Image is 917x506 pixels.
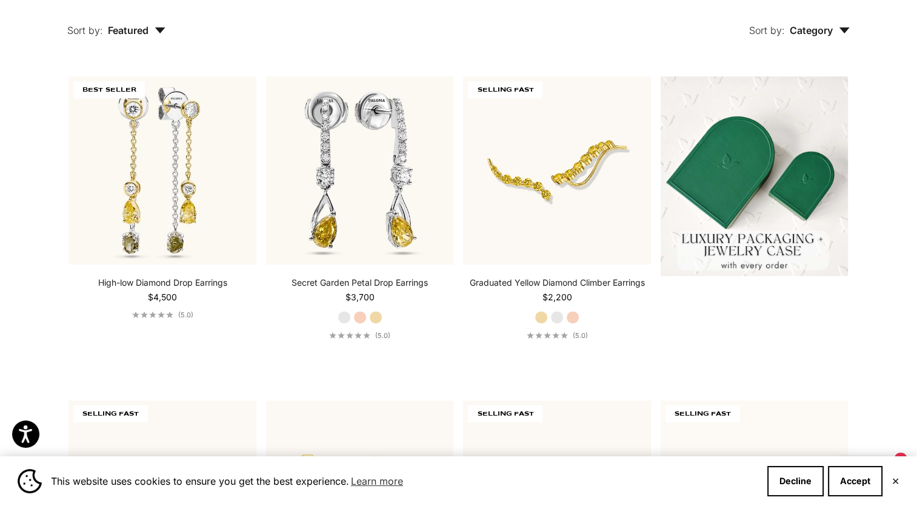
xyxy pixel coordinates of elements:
[51,472,758,490] span: This website uses cookies to ensure you get the best experience.
[98,277,227,289] a: High-low Diamond Drop Earrings
[527,331,588,340] a: 5.0 out of 5.0 stars(5.0)
[132,311,173,318] div: 5.0 out of 5.0 stars
[345,291,375,303] sale-price: $3,700
[468,81,542,98] span: SELLING FAST
[108,24,165,36] span: Featured
[527,332,568,339] div: 5.0 out of 5.0 stars
[375,331,390,340] span: (5.0)
[68,76,256,265] img: High-low Diamond Drop Earrings
[178,311,193,319] span: (5.0)
[73,81,145,98] span: BEST SELLER
[470,277,645,289] a: Graduated Yellow Diamond Climber Earrings
[767,466,824,496] button: Decline
[148,291,177,303] sale-price: $4,500
[18,469,42,493] img: Cookie banner
[73,405,148,422] span: SELLING FAST
[329,331,390,340] a: 5.0 out of 5.0 stars(5.0)
[463,76,651,265] img: #YellowGold
[349,472,405,490] a: Learn more
[573,331,588,340] span: (5.0)
[266,76,454,265] img: #WhiteGold
[665,405,740,422] span: SELLING FAST
[892,477,899,485] button: Close
[828,466,882,496] button: Accept
[132,311,193,319] a: 5.0 out of 5.0 stars(5.0)
[542,291,572,303] sale-price: $2,200
[67,24,103,36] span: Sort by:
[790,24,850,36] span: Category
[329,332,370,339] div: 5.0 out of 5.0 stars
[749,24,785,36] span: Sort by:
[468,405,542,422] span: SELLING FAST
[292,277,428,289] a: Secret Garden Petal Drop Earrings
